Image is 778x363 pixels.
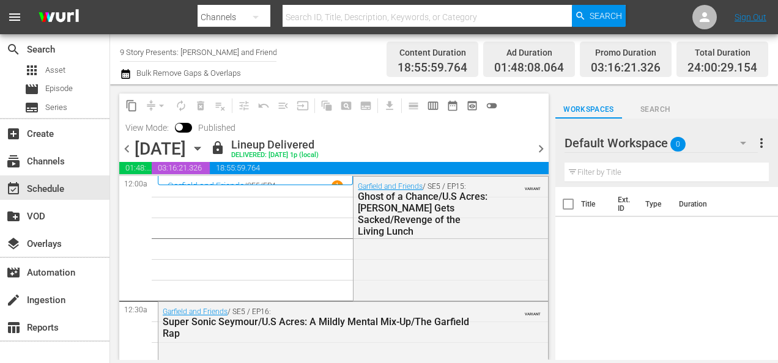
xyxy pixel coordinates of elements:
span: Overlays [6,237,21,251]
span: Automation [6,265,21,280]
p: 1 [335,182,339,190]
span: Customize Events [230,94,254,117]
span: 24:00:29.154 [687,61,757,75]
span: Asset [45,64,65,76]
span: Day Calendar View [399,94,423,117]
span: Ingestion [6,293,21,307]
span: Update Metadata from Key Asset [293,96,313,116]
span: Schedule [6,182,21,196]
span: Month Calendar View [443,96,462,116]
p: EP4 [263,182,276,190]
div: Total Duration [687,44,757,61]
span: toggle_off [486,100,498,112]
span: VARIANT [525,181,541,191]
img: ans4CAIJ8jUAAAAAAAAAAAAAAAAAAAAAAAAgQb4GAAAAAAAAAAAAAAAAAAAAAAAAJMjXAAAAAAAAAAAAAAAAAAAAAAAAgAT5G... [29,3,88,32]
span: Fill episodes with ad slates [273,96,293,116]
span: 03:16:21.326 [591,61,661,75]
span: chevron_right [533,141,549,156]
div: DELIVERED: [DATE] 1p (local) [231,152,319,159]
button: Search [572,5,626,27]
span: Copy Lineup [122,96,141,116]
p: SE5 / [247,182,263,190]
span: Episode [45,82,73,95]
span: Workspaces [555,103,622,116]
span: Revert to Primary Episode [254,96,273,116]
span: Search [6,42,21,57]
span: Reports [6,320,21,335]
span: 01:48:08.064 [494,61,564,75]
span: preview_outlined [466,100,478,112]
span: Series [24,100,39,115]
span: Series [45,101,67,114]
span: Week Calendar View [423,96,443,116]
span: Select an event to delete [191,96,210,116]
span: menu [7,10,22,24]
span: Create Search Block [336,96,356,116]
th: Title [581,187,610,221]
span: Download as CSV [376,94,399,117]
span: Create Series Block [356,96,376,116]
span: Bulk Remove Gaps & Overlaps [135,68,241,78]
span: Channels [6,154,21,169]
span: Published [192,123,242,133]
span: lock [210,141,225,155]
a: Sign Out [735,12,766,22]
div: / SE5 / EP15: [358,182,489,237]
span: content_copy [125,100,138,112]
span: Toggle to switch from Published to Draft view. [175,123,183,131]
span: Remove Gaps & Overlaps [141,96,171,116]
th: Type [638,187,672,221]
div: Promo Duration [591,44,661,61]
span: VARIANT [525,306,541,316]
span: chevron_left [119,141,135,156]
span: 24 hours Lineup View is OFF [482,96,502,116]
span: date_range_outlined [446,100,459,112]
a: Garfield and Friends [358,182,423,191]
span: calendar_view_week_outlined [427,100,439,112]
span: Refresh All Search Blocks [313,94,336,117]
th: Duration [672,187,745,221]
div: / SE5 / EP16: [163,307,481,339]
button: more_vert [754,128,769,158]
a: Garfield and Friends [168,181,244,191]
span: 03:16:21.326 [152,162,210,174]
div: Ad Duration [494,44,564,61]
div: Default Workspace [565,126,758,160]
span: Episode [24,82,39,97]
span: View Mode: [119,123,175,133]
span: Search [622,103,689,116]
span: 18:55:59.764 [398,61,467,75]
span: View Backup [462,96,482,116]
span: 01:48:08.064 [119,162,152,174]
span: Create [6,127,21,141]
a: Garfield and Friends [163,307,228,316]
span: Clear Lineup [210,96,230,116]
span: Search [590,5,622,27]
p: / [244,182,247,190]
div: Lineup Delivered [231,138,319,152]
div: Super Sonic Seymour/U.S Acres: A Mildly Mental Mix-Up/The Garfield Rap [163,316,481,339]
div: Content Duration [398,44,467,61]
span: more_vert [754,136,769,150]
th: Ext. ID [610,187,638,221]
div: Ghost of a Chance/U.S Acres: [PERSON_NAME] Gets Sacked/Revenge of the Living Lunch [358,191,489,237]
div: [DATE] [135,139,186,159]
span: Asset [24,63,39,78]
span: VOD [6,209,21,224]
span: 18:55:59.764 [210,162,549,174]
span: 0 [670,131,686,157]
span: Loop Content [171,96,191,116]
